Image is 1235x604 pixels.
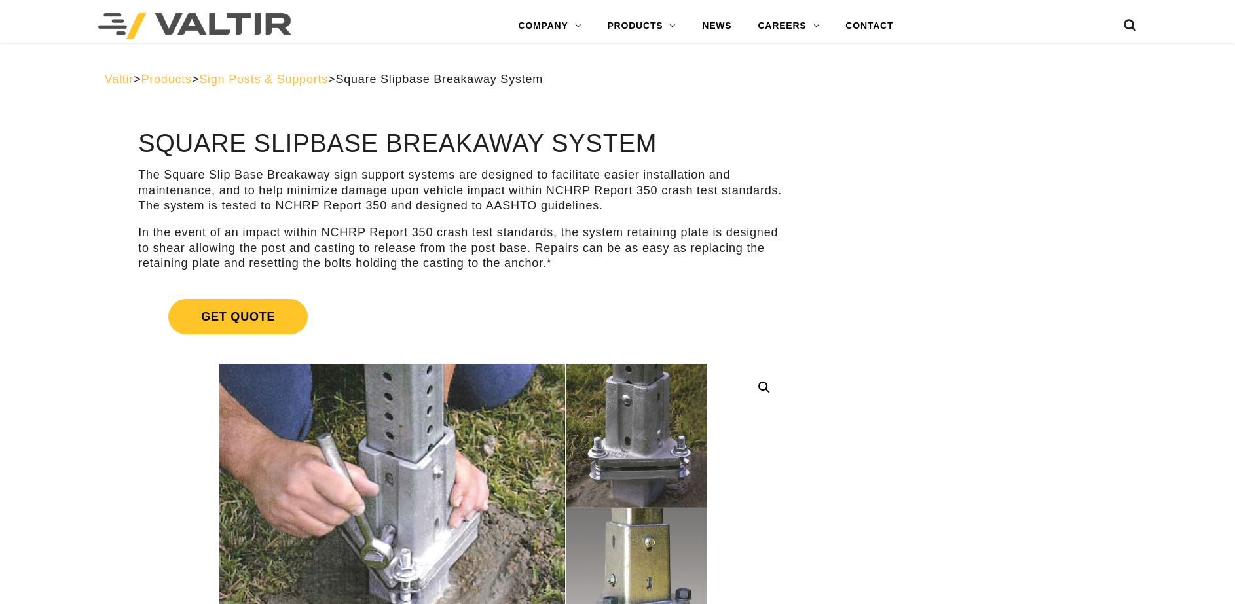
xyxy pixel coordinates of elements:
[138,283,788,350] a: Get Quote
[138,225,788,271] p: In the event of an impact within NCHRP Report 350 crash test standards, the system retaining plat...
[138,130,788,158] h1: Square Slipbase Breakaway System
[594,13,689,39] a: PRODUCTS
[745,13,832,39] a: CAREERS
[168,299,308,334] span: Get Quote
[98,13,291,39] img: Valtir
[832,13,906,39] a: CONTACT
[141,73,191,86] a: Products
[105,72,1131,87] div: > > >
[689,13,745,39] a: NEWS
[138,168,788,213] p: The Square Slip Base Breakaway sign support systems are designed to facilitate easier installatio...
[335,73,543,86] span: Square Slipbase Breakaway System
[199,73,328,86] a: Sign Posts & Supports
[506,13,595,39] a: COMPANY
[105,73,134,86] a: Valtir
